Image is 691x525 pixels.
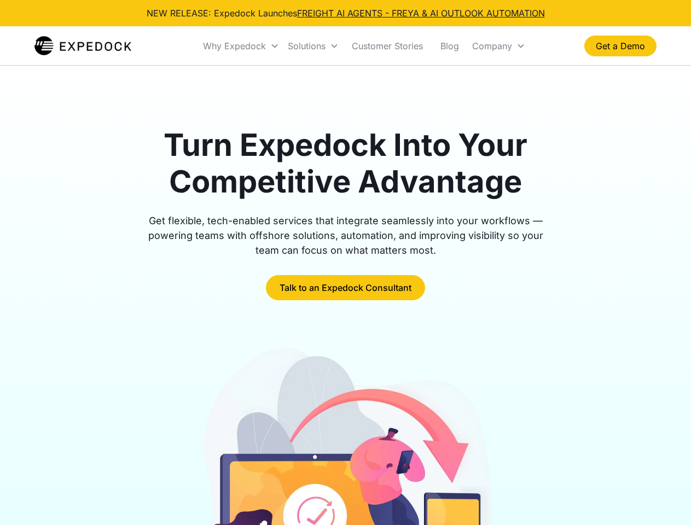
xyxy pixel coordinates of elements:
[266,275,425,300] a: Talk to an Expedock Consultant
[147,7,545,20] div: NEW RELEASE: Expedock Launches
[472,40,512,51] div: Company
[34,35,131,57] a: home
[283,27,343,65] div: Solutions
[343,27,432,65] a: Customer Stories
[136,127,556,200] h1: Turn Expedock Into Your Competitive Advantage
[297,8,545,19] a: FREIGHT AI AGENTS - FREYA & AI OUTLOOK AUTOMATION
[636,472,691,525] iframe: Chat Widget
[468,27,530,65] div: Company
[432,27,468,65] a: Blog
[34,35,131,57] img: Expedock Logo
[136,213,556,258] div: Get flexible, tech-enabled services that integrate seamlessly into your workflows — powering team...
[203,40,266,51] div: Why Expedock
[584,36,657,56] a: Get a Demo
[288,40,326,51] div: Solutions
[199,27,283,65] div: Why Expedock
